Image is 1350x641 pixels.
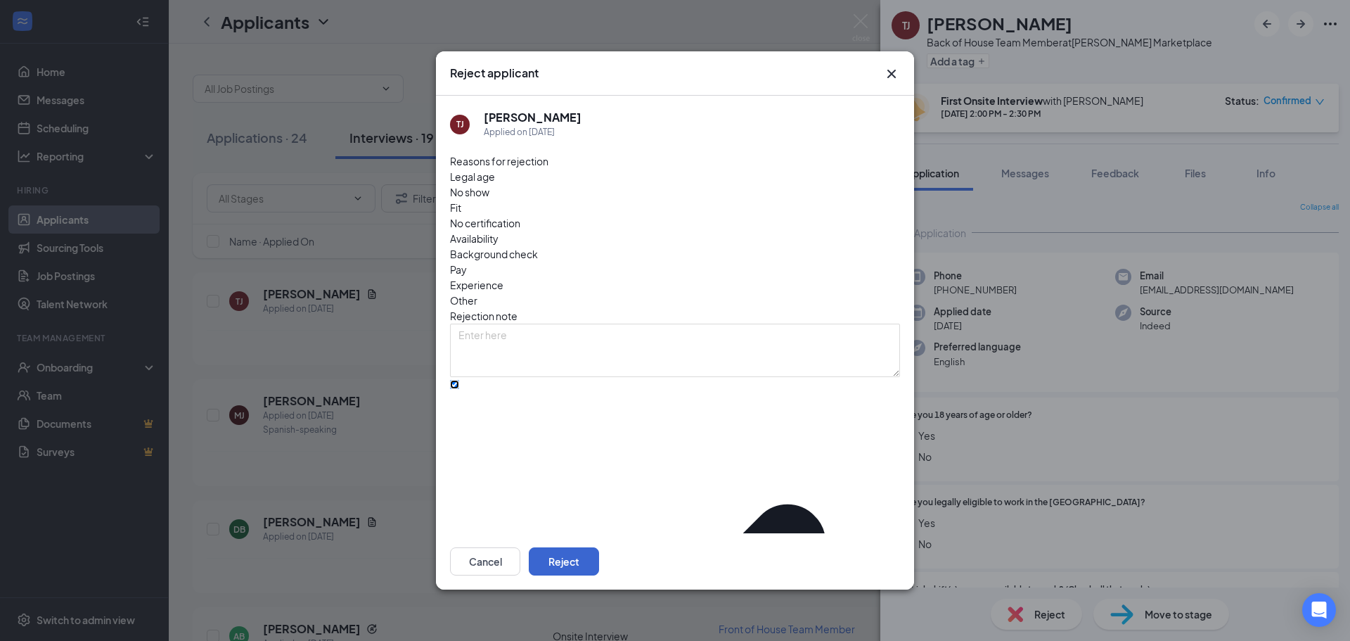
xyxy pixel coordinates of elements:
span: Pay [450,262,467,277]
span: Availability [450,231,499,246]
span: Reasons for rejection [450,155,548,167]
div: Applied on [DATE] [484,125,581,139]
div: Open Intercom Messenger [1302,593,1336,627]
button: Reject [529,547,599,576]
button: Cancel [450,547,520,576]
span: Rejection note [450,310,517,322]
h5: [PERSON_NAME] [484,110,581,125]
button: Close [883,65,900,82]
span: Background check [450,246,538,262]
span: No certification [450,215,520,231]
span: Other [450,293,477,308]
svg: Cross [883,65,900,82]
span: Legal age [450,169,495,184]
h3: Reject applicant [450,65,539,81]
span: Fit [450,200,461,215]
div: TJ [456,118,464,130]
span: No show [450,184,489,200]
span: Experience [450,277,503,293]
